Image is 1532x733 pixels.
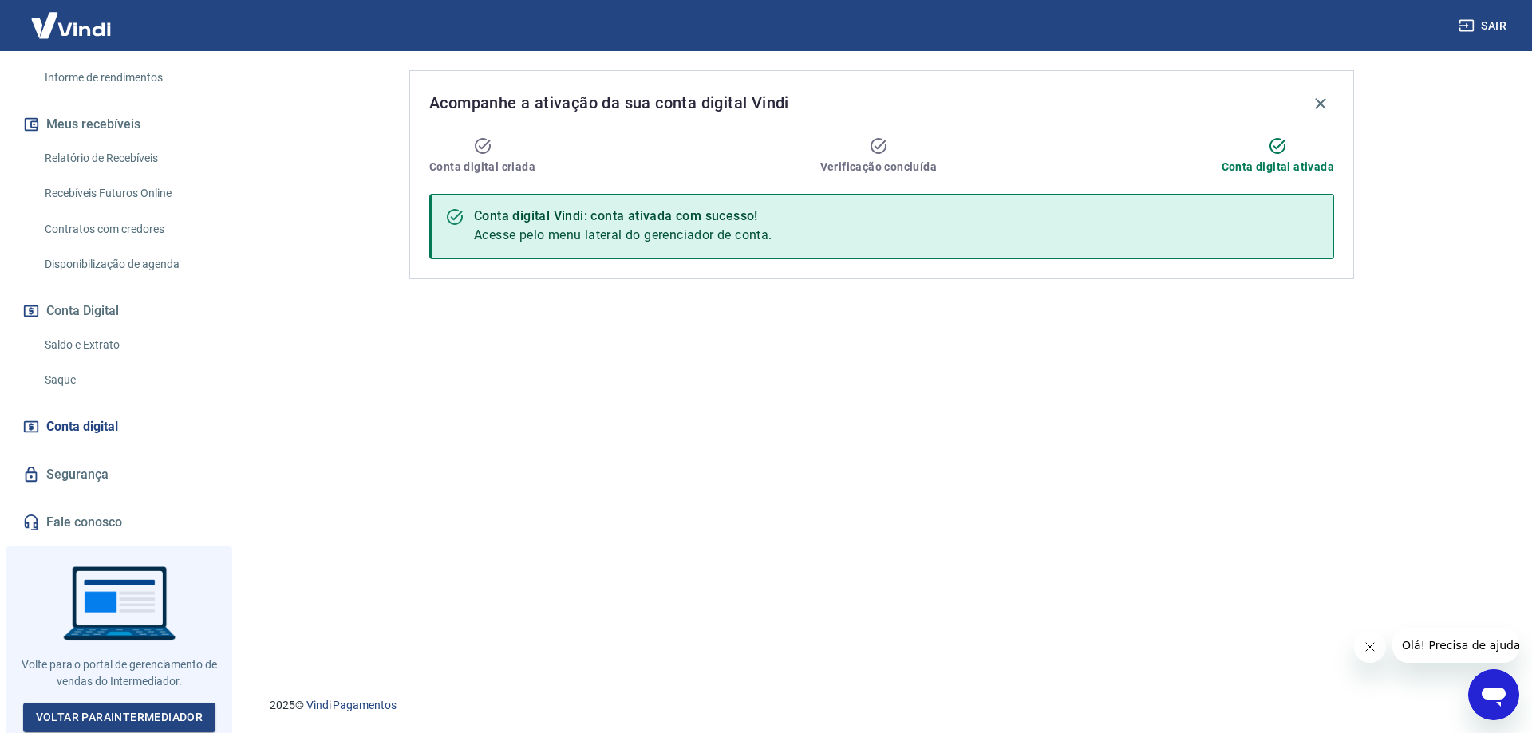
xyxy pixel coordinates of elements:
[820,159,937,175] span: Verificação concluída
[10,11,134,24] span: Olá! Precisa de ajuda?
[38,248,219,281] a: Disponibilização de agenda
[38,364,219,396] a: Saque
[429,159,535,175] span: Conta digital criada
[474,227,772,242] span: Acesse pelo menu lateral do gerenciador de conta.
[19,1,123,49] img: Vindi
[19,294,219,329] button: Conta Digital
[1222,159,1334,175] span: Conta digital ativada
[1354,631,1386,663] iframe: Fechar mensagem
[46,416,118,438] span: Conta digital
[1392,628,1519,663] iframe: Mensagem da empresa
[1468,669,1519,720] iframe: Botão para abrir a janela de mensagens
[270,697,1494,714] p: 2025 ©
[38,329,219,361] a: Saldo e Extrato
[38,213,219,246] a: Contratos com credores
[1455,11,1513,41] button: Sair
[306,699,397,711] a: Vindi Pagamentos
[38,177,219,210] a: Recebíveis Futuros Online
[38,61,219,94] a: Informe de rendimentos
[19,505,219,540] a: Fale conosco
[19,107,219,142] button: Meus recebíveis
[19,409,219,444] a: Conta digital
[23,703,216,732] a: Voltar paraIntermediador
[19,457,219,492] a: Segurança
[429,90,789,116] span: Acompanhe a ativação da sua conta digital Vindi
[474,207,772,226] div: Conta digital Vindi: conta ativada com sucesso!
[38,142,219,175] a: Relatório de Recebíveis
